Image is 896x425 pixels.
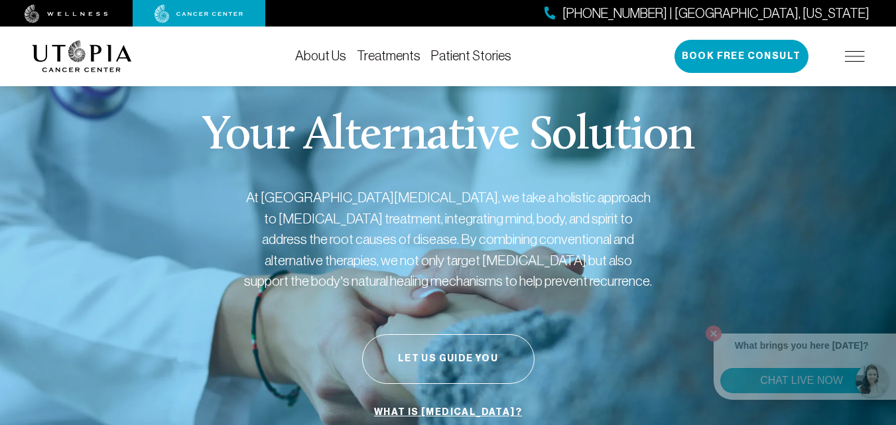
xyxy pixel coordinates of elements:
img: logo [32,40,132,72]
a: Treatments [357,48,420,63]
a: About Us [295,48,346,63]
p: At [GEOGRAPHIC_DATA][MEDICAL_DATA], we take a holistic approach to [MEDICAL_DATA] treatment, inte... [243,187,654,292]
button: Let Us Guide You [362,334,535,384]
p: Your Alternative Solution [202,113,694,160]
img: icon-hamburger [845,51,865,62]
img: wellness [25,5,108,23]
img: cancer center [155,5,243,23]
button: Book Free Consult [674,40,808,73]
a: What is [MEDICAL_DATA]? [371,400,525,425]
span: [PHONE_NUMBER] | [GEOGRAPHIC_DATA], [US_STATE] [562,4,869,23]
a: [PHONE_NUMBER] | [GEOGRAPHIC_DATA], [US_STATE] [544,4,869,23]
a: Patient Stories [431,48,511,63]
